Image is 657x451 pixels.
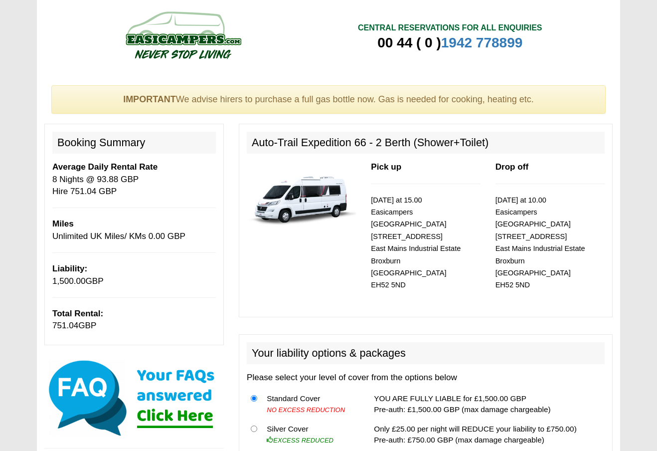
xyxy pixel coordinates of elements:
[52,132,216,154] h2: Booking Summary
[370,389,605,420] td: YOU ARE FULLY LIABLE for £1,500.00 GBP Pre-auth: £1,500.00 GBP (max damage chargeable)
[267,406,345,414] i: NO EXCESS REDUCTION
[123,94,176,104] strong: IMPORTANT
[52,218,216,242] p: Unlimited UK Miles/ KMs 0.00 GBP
[263,389,358,420] td: Standard Cover
[51,85,606,114] div: We advise hirers to purchase a full gas bottle now. Gas is needed for cooking, heating etc.
[247,132,605,154] h2: Auto-Trail Expedition 66 - 2 Berth (Shower+Toilet)
[358,22,542,34] div: CENTRAL RESERVATIONS FOR ALL ENQUIRIES
[263,419,358,450] td: Silver Cover
[52,161,216,198] p: 8 Nights @ 93.88 GBP Hire 751.04 GBP
[44,358,224,438] img: Click here for our most common FAQs
[52,321,78,330] span: 751.04
[247,161,356,231] img: 339.jpg
[52,219,74,228] b: Miles
[52,308,216,332] p: GBP
[247,342,605,364] h2: Your liability options & packages
[441,35,523,50] a: 1942 778899
[52,162,158,172] b: Average Daily Rental Rate
[52,263,216,287] p: GBP
[267,437,333,444] i: EXCESS REDUCED
[88,7,278,62] img: campers-checkout-logo.png
[371,162,401,172] b: Pick up
[52,276,86,286] span: 1,500.00
[52,264,87,273] b: Liability:
[358,34,542,52] div: 00 44 ( 0 )
[52,309,103,318] b: Total Rental:
[370,419,605,450] td: Only £25.00 per night will REDUCE your liability to £750.00) Pre-auth: £750.00 GBP (max damage ch...
[371,196,461,289] small: [DATE] at 15.00 Easicampers [GEOGRAPHIC_DATA] [STREET_ADDRESS] East Mains Industrial Estate Broxb...
[495,196,585,289] small: [DATE] at 10.00 Easicampers [GEOGRAPHIC_DATA] [STREET_ADDRESS] East Mains Industrial Estate Broxb...
[247,372,605,384] p: Please select your level of cover from the options below
[495,162,528,172] b: Drop off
